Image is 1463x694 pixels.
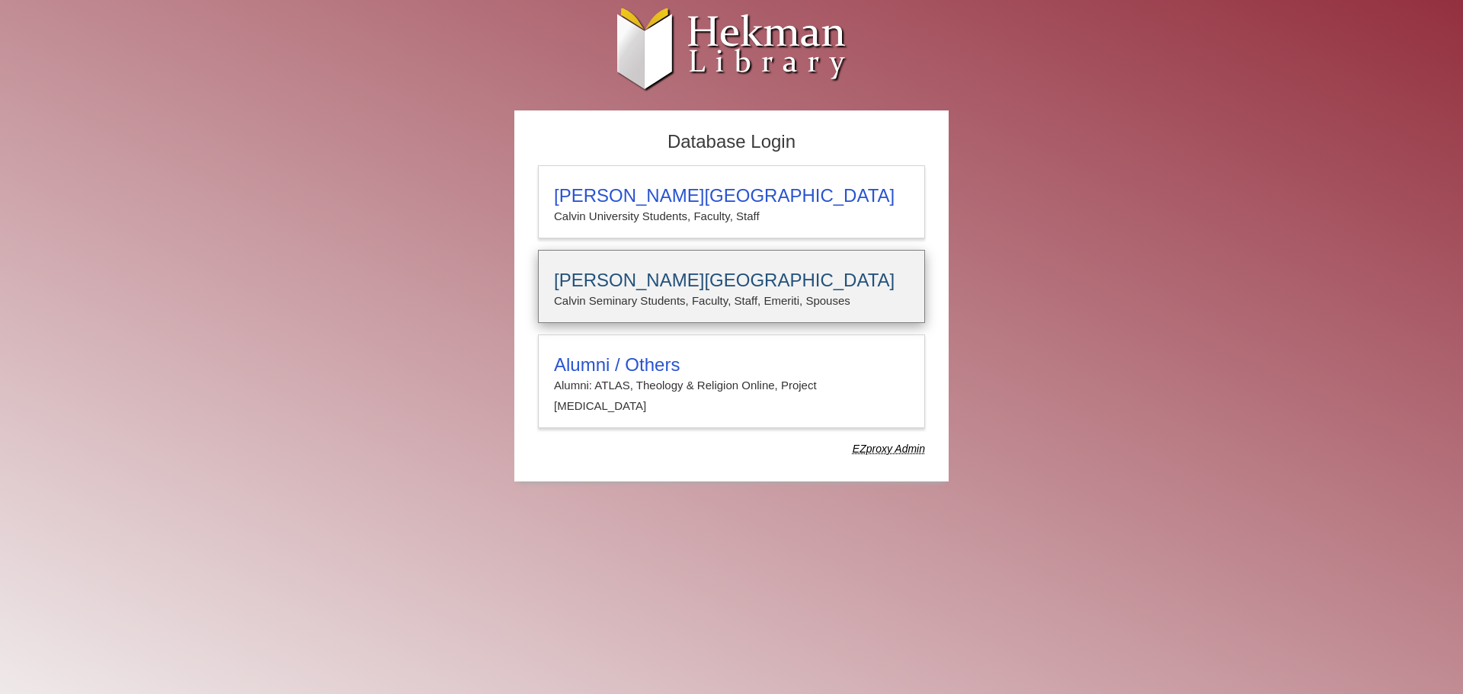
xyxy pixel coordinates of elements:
[554,291,909,311] p: Calvin Seminary Students, Faculty, Staff, Emeriti, Spouses
[853,443,925,455] dfn: Use Alumni login
[554,185,909,206] h3: [PERSON_NAME][GEOGRAPHIC_DATA]
[538,250,925,323] a: [PERSON_NAME][GEOGRAPHIC_DATA]Calvin Seminary Students, Faculty, Staff, Emeriti, Spouses
[530,126,933,158] h2: Database Login
[538,165,925,238] a: [PERSON_NAME][GEOGRAPHIC_DATA]Calvin University Students, Faculty, Staff
[554,270,909,291] h3: [PERSON_NAME][GEOGRAPHIC_DATA]
[554,354,909,416] summary: Alumni / OthersAlumni: ATLAS, Theology & Religion Online, Project [MEDICAL_DATA]
[554,376,909,416] p: Alumni: ATLAS, Theology & Religion Online, Project [MEDICAL_DATA]
[554,354,909,376] h3: Alumni / Others
[554,206,909,226] p: Calvin University Students, Faculty, Staff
